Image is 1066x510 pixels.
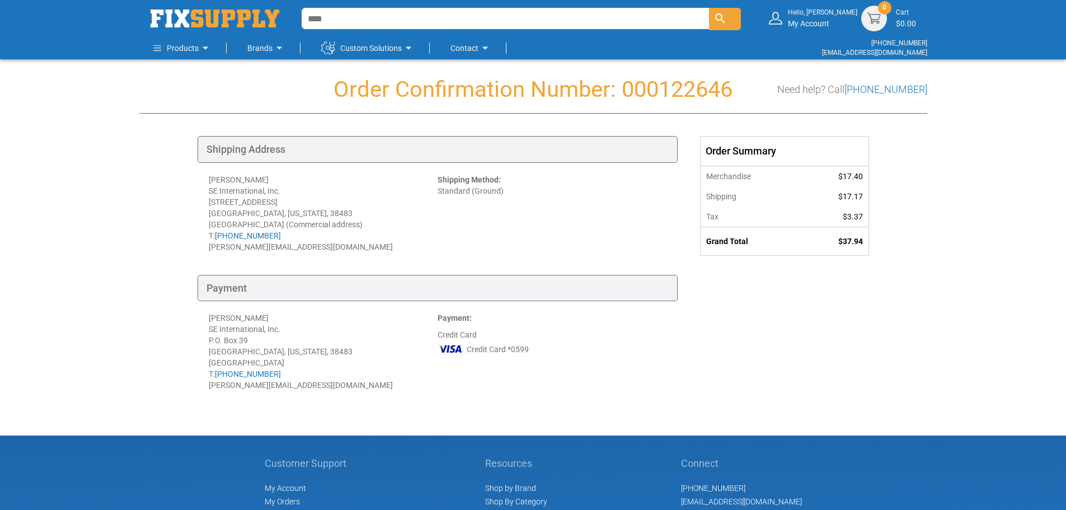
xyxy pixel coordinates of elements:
div: Standard (Ground) [438,174,666,252]
strong: Payment: [438,314,472,322]
th: Shipping [701,186,803,207]
small: Cart [896,8,916,17]
strong: Grand Total [706,237,748,246]
img: Fix Industrial Supply [151,10,279,27]
h5: Resources [485,458,548,469]
div: Order Summary [701,137,868,166]
th: Merchandise [701,166,803,186]
span: Credit Card *0599 [467,344,529,355]
h5: Customer Support [265,458,353,469]
a: [EMAIL_ADDRESS][DOMAIN_NAME] [681,497,802,506]
div: Credit Card [438,312,666,391]
a: [PHONE_NUMBER] [871,39,927,47]
h5: Connect [681,458,802,469]
a: Brands [247,37,286,59]
span: $17.40 [838,172,863,181]
a: [PHONE_NUMBER] [215,369,281,378]
a: Custom Solutions [321,37,415,59]
a: [PHONE_NUMBER] [215,231,281,240]
th: Tax [701,207,803,227]
img: VI [438,340,463,357]
a: Contact [450,37,492,59]
span: $37.94 [838,237,863,246]
a: Shop by Brand [485,484,536,493]
div: [PERSON_NAME] SE International, Inc. P.O. Box 39 [GEOGRAPHIC_DATA], [US_STATE], 38483 [GEOGRAPHIC... [209,312,438,391]
a: store logo [151,10,279,27]
a: Shop By Category [485,497,547,506]
a: [PHONE_NUMBER] [681,484,745,493]
div: My Account [788,8,857,29]
span: My Account [265,484,306,493]
strong: Shipping Method: [438,175,501,184]
a: [EMAIL_ADDRESS][DOMAIN_NAME] [822,49,927,57]
small: Hello, [PERSON_NAME] [788,8,857,17]
h3: Need help? Call [777,84,927,95]
span: $17.17 [838,192,863,201]
a: Products [153,37,212,59]
span: $0.00 [896,19,916,28]
h1: Order Confirmation Number: 000122646 [139,77,927,102]
span: 0 [882,3,886,12]
a: [PHONE_NUMBER] [844,83,927,95]
span: My Orders [265,497,300,506]
div: [PERSON_NAME] SE International, Inc. [STREET_ADDRESS] [GEOGRAPHIC_DATA], [US_STATE], 38483 [GEOGR... [209,174,438,252]
div: Shipping Address [198,136,678,163]
div: Payment [198,275,678,302]
span: $3.37 [843,212,863,221]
